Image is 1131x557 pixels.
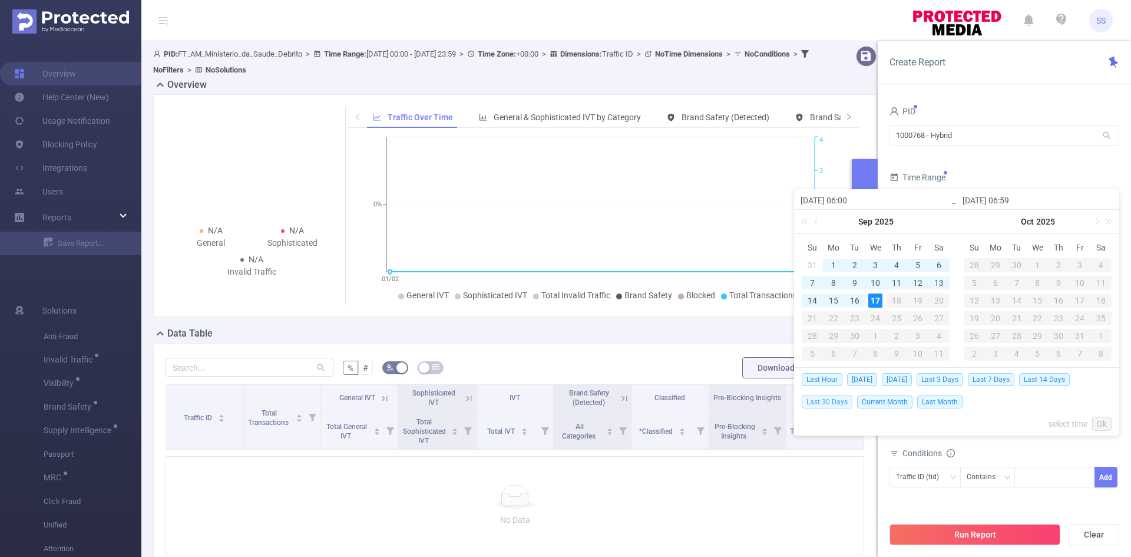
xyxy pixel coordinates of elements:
[1006,239,1027,256] th: Tue
[844,274,865,292] td: September 9, 2025
[968,373,1014,386] span: Last 7 Days
[845,113,852,120] i: icon: right
[865,311,887,325] div: 24
[1069,292,1090,309] td: October 17, 2025
[1048,345,1069,362] td: November 6, 2025
[406,291,449,300] span: General IVT
[917,373,963,386] span: Last 3 Days
[44,513,141,537] span: Unified
[886,292,907,309] td: September 18, 2025
[1006,327,1027,345] td: October 28, 2025
[1048,292,1069,309] td: October 16, 2025
[964,329,985,343] div: 26
[848,294,862,308] div: 16
[886,274,907,292] td: September 11, 2025
[802,373,842,386] span: Last Hour
[42,206,71,229] a: Reports
[1006,329,1027,343] div: 28
[865,239,887,256] th: Wed
[868,294,882,308] div: 17
[14,85,109,109] a: Help Center (New)
[44,403,95,411] span: Brand Safety
[805,294,819,308] div: 14
[802,242,823,253] span: Su
[844,345,865,362] td: October 7, 2025
[1027,294,1049,308] div: 15
[985,347,1006,361] div: 3
[799,210,814,233] a: Last year (Control + left)
[44,426,115,434] span: Supply Intelligence
[985,239,1006,256] th: Mon
[1048,294,1069,308] div: 16
[1048,327,1069,345] td: October 30, 2025
[44,379,78,387] span: Visibility
[928,294,950,308] div: 20
[790,50,801,58] span: >
[1090,329,1112,343] div: 1
[348,363,353,373] span: %
[865,292,887,309] td: September 17, 2025
[823,345,844,362] td: October 6, 2025
[1027,242,1049,253] span: We
[928,239,950,256] th: Sat
[1090,327,1112,345] td: November 1, 2025
[886,242,907,253] span: Th
[1090,309,1112,327] td: October 25, 2025
[826,258,841,272] div: 1
[907,345,928,362] td: October 10, 2025
[865,345,887,362] td: October 8, 2025
[1069,274,1090,292] td: October 10, 2025
[1069,309,1090,327] td: October 24, 2025
[928,309,950,327] td: September 27, 2025
[847,373,877,386] span: [DATE]
[1069,347,1090,361] div: 7
[388,113,453,122] span: Traffic Over Time
[928,311,950,325] div: 27
[12,9,129,34] img: Protected Media
[907,242,928,253] span: Fr
[896,467,947,487] div: Traffic ID (tid)
[541,291,610,300] span: Total Invalid Traffic
[907,329,928,343] div: 3
[889,57,945,68] span: Create Report
[1090,347,1112,361] div: 8
[164,50,178,58] b: PID:
[1048,239,1069,256] th: Thu
[249,255,263,264] span: N/A
[911,276,925,290] div: 12
[865,274,887,292] td: September 10, 2025
[1035,210,1056,233] a: 2025
[812,210,822,233] a: Previous month (PageUp)
[802,311,823,325] div: 21
[456,50,467,58] span: >
[624,291,672,300] span: Brand Safety
[1090,292,1112,309] td: October 18, 2025
[1006,292,1027,309] td: October 14, 2025
[167,327,213,341] h2: Data Table
[1020,210,1035,233] a: Oct
[1006,258,1027,272] div: 30
[964,347,985,361] div: 2
[729,291,797,300] span: Total Transactions
[386,364,393,371] i: icon: bg-colors
[1069,294,1090,308] div: 17
[802,256,823,274] td: August 31, 2025
[932,258,946,272] div: 6
[985,311,1006,325] div: 20
[907,347,928,361] div: 10
[865,242,887,253] span: We
[44,473,65,482] span: MRC
[1027,311,1049,325] div: 22
[153,65,184,74] b: No Filters
[742,357,827,378] button: Download PDF
[432,364,439,371] i: icon: table
[802,329,823,343] div: 28
[1090,294,1112,308] div: 18
[985,242,1006,253] span: Mo
[928,274,950,292] td: September 13, 2025
[886,347,907,361] div: 9
[889,258,904,272] div: 4
[907,294,928,308] div: 19
[928,242,950,253] span: Sa
[560,50,633,58] span: Traffic ID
